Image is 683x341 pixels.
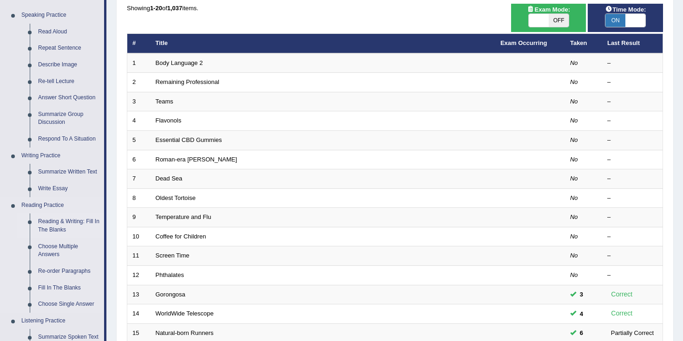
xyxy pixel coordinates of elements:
em: No [570,194,578,201]
th: Title [151,34,495,53]
td: 10 [127,227,151,246]
div: – [607,251,657,260]
a: Listening Practice [17,313,104,329]
a: Gorongosa [156,291,185,298]
em: No [570,271,578,278]
a: Writing Practice [17,148,104,164]
span: You can still take this question [576,290,587,299]
td: 8 [127,188,151,208]
div: Show exams occurring in exams [511,4,586,32]
em: No [570,117,578,124]
a: Repeat Sentence [34,40,104,57]
div: Partially Correct [607,328,657,338]
em: No [570,78,578,85]
td: 3 [127,92,151,111]
div: Correct [607,289,637,300]
div: Showing of items. [127,4,663,13]
a: Speaking Practice [17,7,104,24]
a: Answer Short Question [34,90,104,106]
div: – [607,271,657,280]
a: Teams [156,98,173,105]
a: Summarize Group Discussion [34,106,104,131]
a: WorldWide Telescope [156,310,214,317]
div: – [607,232,657,241]
a: Re-tell Lecture [34,73,104,90]
span: Time Mode: [601,5,650,14]
td: 2 [127,73,151,92]
a: Oldest Tortoise [156,194,196,201]
span: OFF [549,14,569,27]
a: Roman-era [PERSON_NAME] [156,156,237,163]
a: Reading Practice [17,197,104,214]
a: Dead Sea [156,175,183,182]
a: Screen Time [156,252,190,259]
em: No [570,98,578,105]
a: Choose Multiple Answers [34,238,104,263]
b: 1,037 [167,5,183,12]
div: – [607,213,657,222]
td: 6 [127,150,151,169]
td: 4 [127,111,151,131]
div: – [607,174,657,183]
span: You can still take this question [576,328,587,338]
a: Choose Single Answer [34,296,104,313]
div: – [607,78,657,87]
em: No [570,156,578,163]
td: 11 [127,246,151,266]
a: Summarize Written Text [34,164,104,180]
div: – [607,59,657,68]
td: 12 [127,265,151,285]
a: Describe Image [34,57,104,73]
span: Exam Mode: [523,5,573,14]
th: Last Result [602,34,663,53]
a: Natural-born Runners [156,329,214,336]
a: Remaining Professional [156,78,219,85]
em: No [570,213,578,220]
a: Phthalates [156,271,184,278]
div: – [607,155,657,164]
b: 1-20 [150,5,162,12]
a: Exam Occurring [500,39,547,46]
a: Coffee for Children [156,233,206,240]
a: Essential CBD Gummies [156,136,222,143]
td: 14 [127,304,151,324]
div: – [607,194,657,203]
a: Body Language 2 [156,59,203,66]
a: Fill In The Blanks [34,280,104,296]
div: – [607,97,657,106]
th: Taken [565,34,602,53]
a: Flavonols [156,117,182,124]
td: 5 [127,131,151,150]
td: 9 [127,208,151,227]
em: No [570,252,578,259]
th: # [127,34,151,53]
em: No [570,136,578,143]
em: No [570,233,578,240]
a: Reading & Writing: Fill In The Blanks [34,213,104,238]
a: Read Aloud [34,24,104,40]
em: No [570,59,578,66]
span: ON [605,14,625,27]
td: 1 [127,53,151,73]
a: Respond To A Situation [34,131,104,148]
td: 7 [127,169,151,189]
div: – [607,116,657,125]
a: Write Essay [34,180,104,197]
a: Re-order Paragraphs [34,263,104,280]
em: No [570,175,578,182]
span: You can still take this question [576,309,587,319]
td: 13 [127,285,151,304]
a: Temperature and Flu [156,213,211,220]
div: Correct [607,308,637,319]
div: – [607,136,657,145]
